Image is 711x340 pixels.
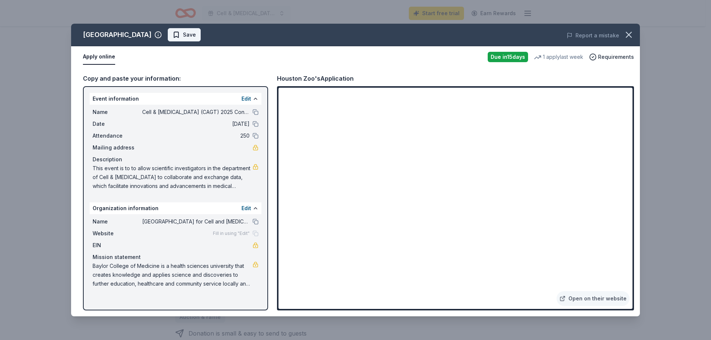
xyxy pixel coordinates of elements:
[93,119,142,128] span: Date
[93,164,253,191] span: This event is to to allow scientific investigators in the department of Cell & [MEDICAL_DATA] to ...
[142,108,250,117] span: Cell & [MEDICAL_DATA] (CAGT) 2025 Conference
[213,230,250,236] span: Fill in using "Edit"
[93,253,258,262] div: Mission statement
[93,155,258,164] div: Description
[93,131,142,140] span: Attendance
[589,53,634,61] button: Requirements
[183,30,196,39] span: Save
[93,143,142,152] span: Mailing address
[142,119,250,128] span: [DATE]
[241,204,251,213] button: Edit
[90,202,261,214] div: Organization information
[488,52,528,62] div: Due in 15 days
[83,29,151,41] div: [GEOGRAPHIC_DATA]
[93,229,142,238] span: Website
[83,49,115,65] button: Apply online
[534,53,583,61] div: 1 apply last week
[93,241,142,250] span: EIN
[142,131,250,140] span: 250
[598,53,634,61] span: Requirements
[93,217,142,226] span: Name
[83,74,268,83] div: Copy and paste your information:
[241,94,251,103] button: Edit
[90,93,261,105] div: Event information
[277,74,354,83] div: Houston Zoo's Application
[93,262,253,288] span: Baylor College of Medicine is a health sciences university that creates knowledge and applies sci...
[93,108,142,117] span: Name
[567,31,619,40] button: Report a mistake
[557,291,630,306] a: Open on their website
[142,217,250,226] span: [GEOGRAPHIC_DATA] for Cell and [MEDICAL_DATA]
[168,28,201,41] button: Save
